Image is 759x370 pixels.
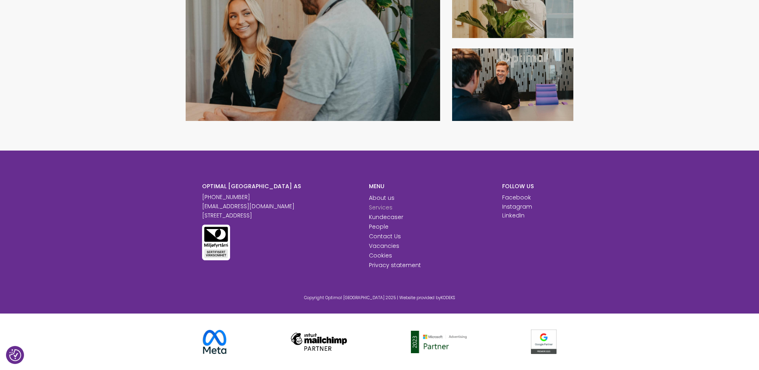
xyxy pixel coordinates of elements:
span: Copyright Optimal [GEOGRAPHIC_DATA] 2025 [304,295,396,301]
a: People [369,223,389,231]
a: Services [369,203,393,211]
h6: FOLLOW US [502,183,557,190]
img: Eco-Lighthouse certified business [202,225,230,260]
img: Revisit consent button [9,349,21,361]
a: Instagram [502,203,532,211]
a: Cookies [369,251,392,259]
a: Privacy statement [369,261,421,269]
a: Vacancies [369,242,399,250]
p: Instagram [502,203,532,211]
button: Consent preferences [9,349,21,361]
span: Website provided by [399,295,455,301]
a: LinkedIn [502,211,525,219]
p: [STREET_ADDRESS] [202,211,357,220]
a: KODEKS [441,295,455,301]
a: Contact Us [369,232,401,240]
h6: MENU [369,183,490,190]
h6: OPTIMAL [GEOGRAPHIC_DATA] AS [202,183,357,190]
span: | [397,295,398,301]
a: Kundecaser [369,213,403,221]
p: Facebook [502,193,531,202]
a: [EMAIL_ADDRESS][DOMAIN_NAME] [202,202,294,210]
a: About us [369,194,395,202]
p: LinkedIn [502,211,525,220]
a: Facebook [502,193,531,201]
